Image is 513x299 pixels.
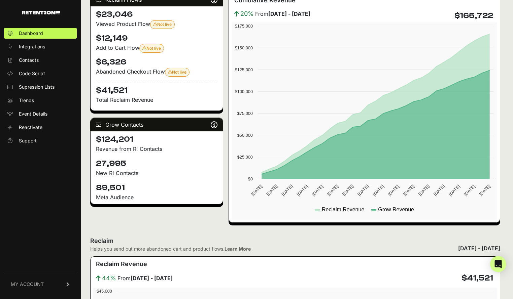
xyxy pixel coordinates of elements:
div: Grow Contacts [91,118,223,131]
text: [DATE] [296,184,309,197]
text: [DATE] [372,184,385,197]
img: Retention.com [22,11,60,14]
span: From [255,10,310,18]
span: Reactivate [19,124,42,131]
a: Integrations [4,41,77,52]
strong: [DATE] - [DATE] [131,275,173,282]
div: Viewed Product Flow [96,20,217,29]
text: $75,000 [237,111,253,116]
a: Supression Lists [4,82,77,92]
span: 44% [102,273,116,283]
p: New R! Contacts [96,169,217,177]
span: Dashboard [19,30,43,37]
text: [DATE] [463,184,476,197]
text: [DATE] [341,184,354,197]
text: [DATE] [478,184,491,197]
span: Not live [153,22,172,27]
a: Support [4,135,77,146]
span: Trends [19,97,34,104]
h4: $12,149 [96,33,217,44]
a: MY ACCOUNT [4,274,77,294]
text: [DATE] [433,184,446,197]
p: Revenue from R! Contacts [96,145,217,153]
a: Learn More [225,246,251,252]
strong: [DATE] - [DATE] [268,10,310,17]
text: [DATE] [311,184,324,197]
span: Supression Lists [19,84,55,90]
span: From [117,274,173,282]
p: Total Reclaim Revenue [96,96,217,104]
text: [DATE] [448,184,461,197]
text: Grow Revenue [378,207,414,212]
span: Event Details [19,111,47,117]
text: $0 [248,176,253,181]
a: Reactivate [4,122,77,133]
span: Support [19,137,37,144]
a: Code Script [4,68,77,79]
text: Reclaim Revenue [322,207,364,212]
text: $45,000 [97,289,112,294]
text: $150,000 [235,45,253,50]
text: [DATE] [281,184,294,197]
h4: 89,501 [96,182,217,193]
div: Meta Audience [96,193,217,201]
div: Add to Cart Flow [96,44,217,53]
span: MY ACCOUNT [11,281,44,288]
h4: $23,046 [96,9,217,20]
span: Code Script [19,70,45,77]
text: $175,000 [235,24,253,29]
div: [DATE] - [DATE] [458,244,500,252]
text: $125,000 [235,67,253,72]
text: [DATE] [357,184,370,197]
div: Open Intercom Messenger [490,256,506,272]
text: [DATE] [417,184,431,197]
h2: Reclaim [90,236,251,246]
a: Trends [4,95,77,106]
h4: $165,722 [454,10,493,21]
h3: Reclaim Revenue [96,259,147,269]
text: [DATE] [250,184,263,197]
div: Helps you send out more abandoned cart and product flows. [90,246,251,252]
text: [DATE] [387,184,400,197]
a: Contacts [4,55,77,66]
text: [DATE] [402,184,415,197]
div: Abandoned Checkout Flow [96,68,217,77]
a: Dashboard [4,28,77,39]
h4: $124,201 [96,134,217,145]
a: Event Details [4,109,77,119]
span: Contacts [19,57,39,63]
text: [DATE] [326,184,339,197]
span: Not live [142,46,161,51]
h4: $6,326 [96,57,217,68]
span: Not live [168,70,186,75]
text: $100,000 [235,89,253,94]
h4: 27,995 [96,158,217,169]
text: $50,000 [237,133,253,138]
text: [DATE] [266,184,279,197]
h4: $41,521 [96,81,217,96]
span: 20% [240,9,254,18]
text: $25,000 [237,155,253,160]
h4: $41,521 [461,273,493,284]
span: Integrations [19,43,45,50]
